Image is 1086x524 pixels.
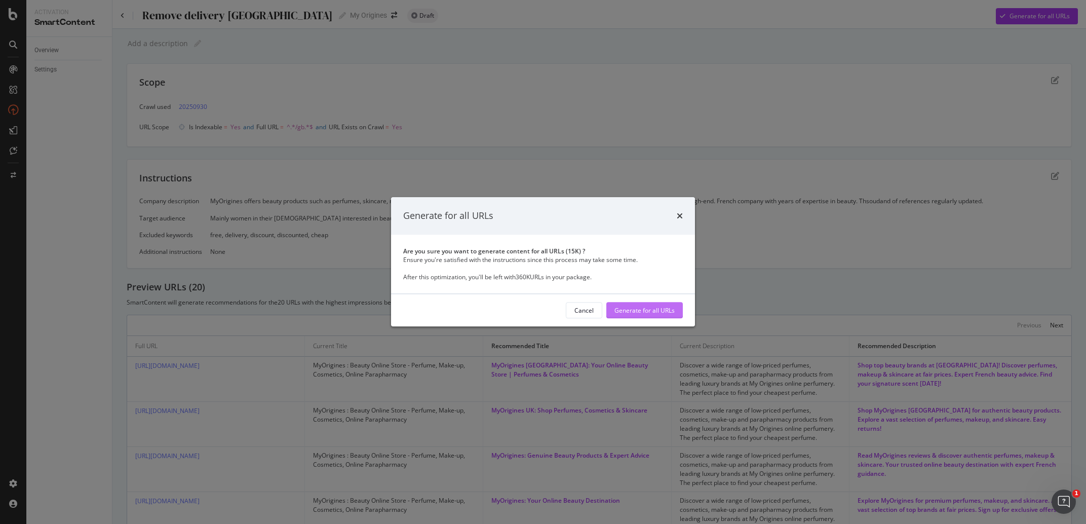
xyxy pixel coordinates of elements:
[677,209,683,222] div: times
[391,197,695,326] div: modal
[403,247,683,255] div: Are you sure you want to generate content for all URLs ( 15K ) ?
[403,273,683,281] div: After this optimization, you'll be left with 360K URLs in your package.
[574,306,594,315] div: Cancel
[403,255,683,264] div: Ensure you're satisfied with the instructions since this process may take some time.
[1072,490,1080,498] span: 1
[614,306,675,315] div: Generate for all URLs
[403,209,493,222] div: Generate for all URLs
[606,303,683,319] button: Generate for all URLs
[566,303,602,319] button: Cancel
[1052,490,1076,514] iframe: Intercom live chat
